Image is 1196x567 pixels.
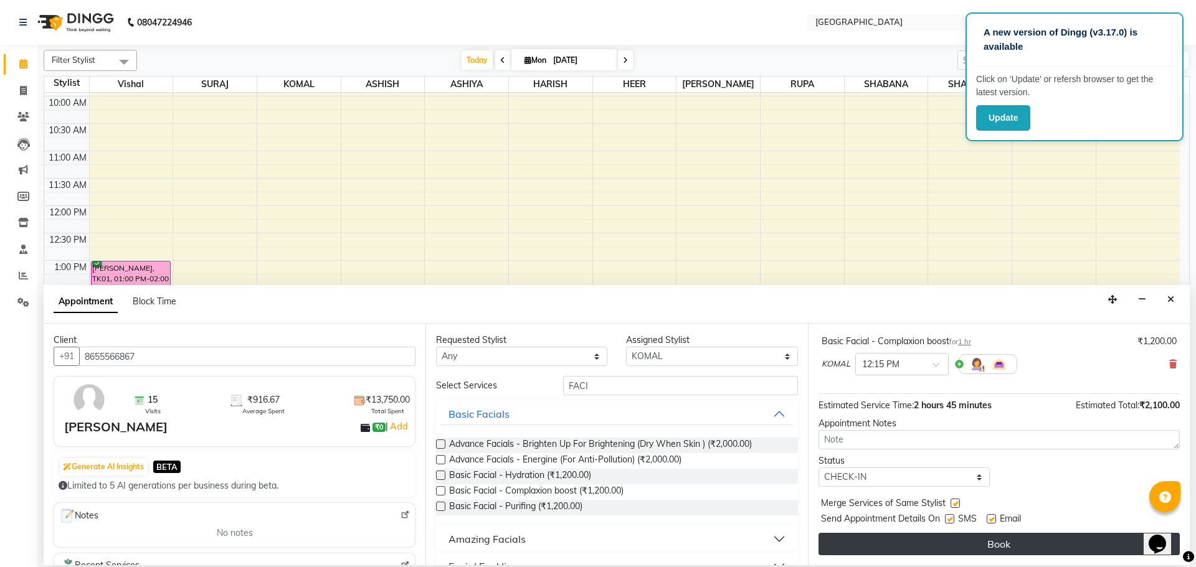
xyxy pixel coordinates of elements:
span: Advance Facials - Energine (For Anti-Pollution) (₹2,000.00) [449,453,681,469]
span: Advance Facials - Brighten Up For Brightening (Dry When Skin ) (₹2,000.00) [449,438,752,453]
div: [PERSON_NAME] [64,418,168,436]
span: SURAJ [173,77,257,92]
span: 15 [148,393,158,406]
div: 11:00 AM [46,151,89,164]
span: Basic Facial - Complaxion boost (₹1,200.00) [449,484,624,500]
span: 2 hours 45 minutes [914,400,992,411]
span: Estimated Total: [1076,400,1139,411]
button: Update [976,105,1030,131]
span: ₹916.67 [247,393,280,406]
button: Basic Facials [441,403,792,425]
span: Average Spent [242,406,285,416]
span: SMS [958,512,977,528]
div: [PERSON_NAME], TK01, 01:00 PM-02:00 PM, Protien [MEDICAL_DATA] - up to Waist [92,261,170,314]
span: Vishal [90,77,173,92]
a: Add [388,419,410,434]
span: Send Appointment Details On [821,512,940,528]
div: 1:00 PM [52,261,89,274]
span: HEER [593,77,676,92]
div: ₹1,200.00 [1137,335,1177,348]
span: | [386,419,410,434]
div: Basic Facial - Complaxion boost [822,335,971,348]
div: Select Services [427,379,553,392]
img: logo [32,5,117,40]
div: Status [819,454,990,467]
div: Assigned Stylist [626,334,797,347]
span: ₹2,100.00 [1139,400,1180,411]
p: Click on ‘Update’ or refersh browser to get the latest version. [976,73,1173,99]
button: +91 [54,347,80,366]
span: KOMAL [822,358,850,370]
span: SHABANA [845,77,928,92]
div: Stylist [44,77,89,90]
div: 11:30 AM [46,179,89,192]
span: Filter Stylist [52,55,95,65]
div: Requested Stylist [436,334,607,347]
span: Notes [59,508,98,524]
input: Search by Name/Mobile/Email/Code [79,347,415,366]
b: 08047224946 [137,5,192,40]
input: Search by service name [563,376,798,395]
button: Generate AI Insights [60,458,147,476]
div: Basic Facials [448,406,510,421]
span: RUPA [761,77,844,92]
span: Basic Facial - Purifing (₹1,200.00) [449,500,582,515]
div: 12:30 PM [47,233,89,246]
img: Interior.png [992,357,1007,372]
input: 2025-09-01 [549,51,612,70]
small: for [949,337,971,346]
div: Client [54,334,415,347]
div: 12:00 PM [47,206,89,219]
span: SHANKAR [928,77,1012,92]
input: Search Appointment [957,50,1066,70]
button: Close [1162,290,1180,309]
span: Mon [521,55,549,65]
span: ASHIYA [425,77,508,92]
span: BETA [153,461,181,472]
span: Visits [145,406,161,416]
span: ₹0 [373,423,386,433]
iframe: chat widget [1144,517,1184,555]
div: 10:30 AM [46,124,89,137]
img: avatar [71,382,107,418]
span: ASHISH [341,77,425,92]
button: Amazing Facials [441,528,792,550]
span: 1 hr [958,337,971,346]
div: Appointment Notes [819,417,1180,430]
span: Email [1000,512,1021,528]
img: Hairdresser.png [969,357,984,372]
span: Total Spent [371,406,404,416]
div: 10:00 AM [46,96,89,110]
button: Book [819,533,1180,555]
span: HARISH [509,77,592,92]
span: [PERSON_NAME] [676,77,760,92]
span: Estimated Service Time: [819,400,914,411]
p: A new version of Dingg (v3.17.0) is available [984,26,1165,54]
span: Basic Facial - Hydration (₹1,200.00) [449,469,591,484]
div: Limited to 5 AI generations per business during beta. [59,479,411,492]
span: No notes [217,527,253,540]
span: KOMAL [257,77,341,92]
span: Merge Services of Same Stylist [821,497,946,512]
span: Today [462,50,493,70]
div: Amazing Facials [448,532,526,546]
span: ₹13,750.00 [366,393,410,406]
span: Block Time [133,296,176,307]
span: Appointment [54,291,118,313]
